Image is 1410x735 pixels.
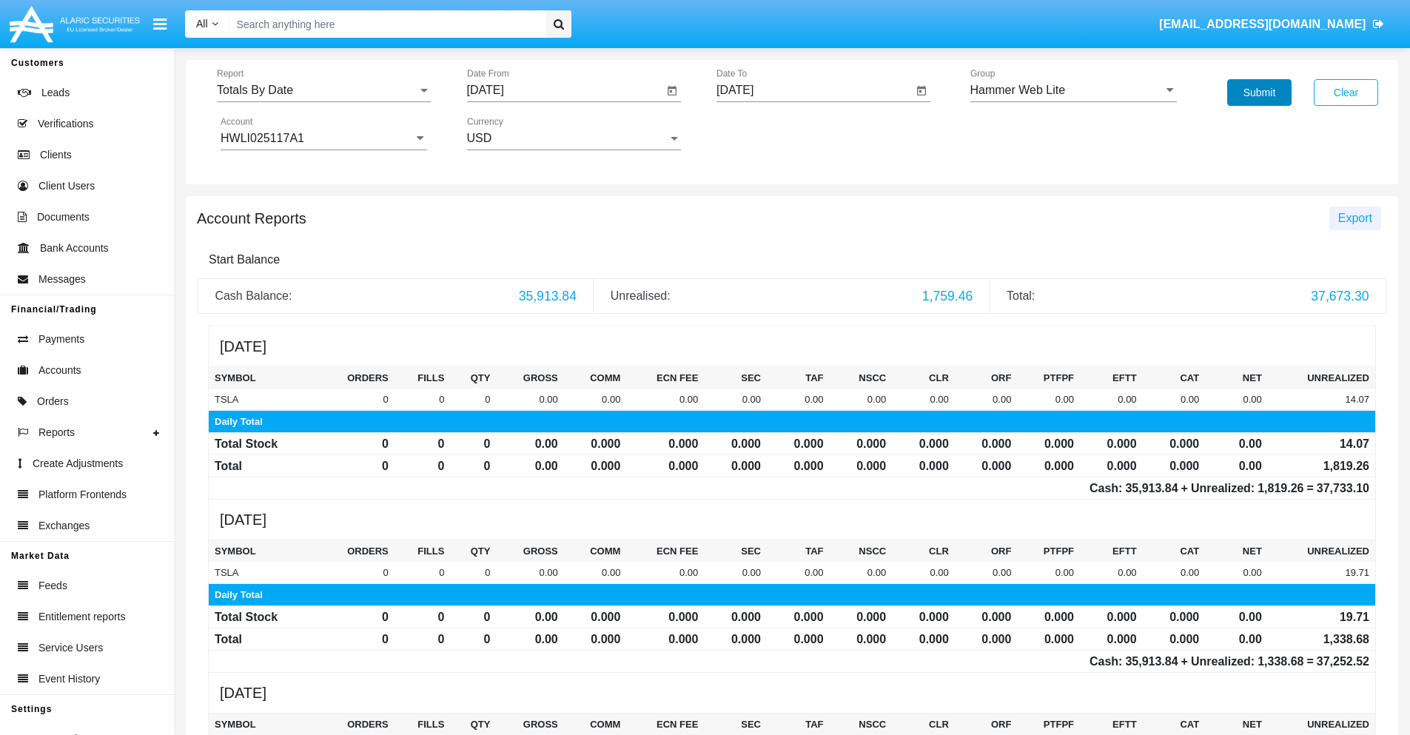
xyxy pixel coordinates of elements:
span: Bank Accounts [40,241,109,256]
span: 35,913.84 [519,289,577,303]
th: Unrealized [1268,713,1376,735]
td: 0.00 [496,454,563,477]
h5: [DATE] [208,500,1376,540]
span: Platform Frontends [38,487,127,503]
td: 0.000 [892,628,955,650]
a: All [185,16,229,32]
button: Submit [1227,79,1292,106]
td: 0.00 [1143,562,1206,584]
td: Total Stock [209,432,318,454]
th: Net [1205,713,1268,735]
span: = [1306,655,1369,668]
td: 0 [450,389,496,411]
td: 0.000 [564,432,627,454]
h5: [DATE] [208,673,1376,713]
th: Symbol [209,713,318,735]
th: CLR [892,540,955,562]
td: 0.000 [830,628,893,650]
td: 0.000 [1080,432,1143,454]
td: 14.07 [1268,432,1376,454]
td: 0.00 [892,562,955,584]
th: PTFPF [1017,713,1080,735]
td: 0.00 [1205,454,1268,477]
span: USD [467,132,492,144]
td: 0 [318,562,395,584]
td: 0.000 [704,628,767,650]
td: 0.000 [626,605,704,628]
td: 0.000 [1143,432,1206,454]
h5: Account Reports [197,212,306,224]
th: Gross [496,366,563,389]
td: 0.00 [955,562,1018,584]
th: Ecn Fee [626,713,704,735]
input: Search [229,10,541,38]
td: 0.00 [496,432,563,454]
td: 0 [318,454,395,477]
span: Export [1338,212,1372,224]
td: 0.00 [626,389,704,411]
td: Total [209,454,318,477]
button: Open calendar [663,82,681,100]
td: 0.00 [1143,389,1206,411]
td: 0.00 [496,389,563,411]
td: 0 [450,562,496,584]
td: 0.000 [1143,454,1206,477]
th: CLR [892,713,955,735]
td: 0.00 [767,389,830,411]
td: 0.000 [1080,628,1143,650]
h5: [DATE] [208,326,1376,366]
td: 0.00 [626,562,704,584]
th: NSCC [830,366,893,389]
td: 0.00 [496,562,563,584]
td: 0.000 [892,432,955,454]
td: 0.000 [704,454,767,477]
th: NSCC [830,540,893,562]
td: 0.00 [1205,432,1268,454]
td: 0.000 [830,605,893,628]
td: 0 [318,432,395,454]
span: All [196,18,208,30]
th: Net [1205,366,1268,389]
span: 37,733.10 [1317,482,1369,494]
span: 37,252.52 [1317,655,1369,668]
td: 0.000 [1017,628,1080,650]
span: 37,673.30 [1311,289,1369,303]
span: Messages [38,272,86,287]
span: Create Adjustments [33,456,123,471]
span: Service Users [38,640,103,656]
td: 0.000 [767,628,830,650]
th: TAF [767,713,830,735]
th: Unrealized [1268,540,1376,562]
div: Total: [1007,287,1300,305]
td: 19.71 [1268,605,1376,628]
td: 0 [395,432,451,454]
td: 0 [450,605,496,628]
th: SEC [704,366,767,389]
td: 0.000 [704,432,767,454]
span: 1,819.26 [1258,482,1303,494]
th: Gross [496,713,563,735]
td: 0 [395,562,451,584]
td: 0.00 [1205,562,1268,584]
td: Total [209,628,318,650]
th: TAF [767,540,830,562]
td: 0 [450,454,496,477]
button: Open calendar [913,82,930,100]
th: Qty [450,713,496,735]
th: ORF [955,713,1018,735]
span: Feeds [38,578,67,594]
td: Total Stock [209,605,318,628]
th: PTFPF [1017,366,1080,389]
td: 19.71 [1268,562,1376,584]
th: NSCC [830,713,893,735]
span: Entitlement reports [38,609,126,625]
td: 0.000 [626,432,704,454]
th: Unrealized [1268,366,1376,389]
th: Comm [564,540,627,562]
span: 1,759.46 [922,289,973,303]
td: 0.00 [1080,389,1143,411]
span: Cash: + [1090,655,1188,668]
td: 0.00 [830,389,893,411]
th: Fills [395,540,451,562]
td: 0 [318,605,395,628]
